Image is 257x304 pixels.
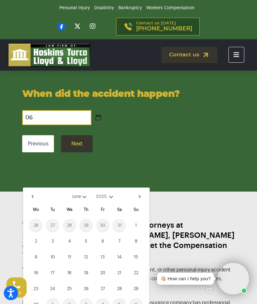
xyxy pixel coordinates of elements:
[116,18,200,35] a: Contact us [DATE][PHONE_NUMBER]
[228,47,244,63] button: Toggle navigation
[113,235,126,248] a: 7
[80,235,92,248] a: 5
[96,193,115,200] select: Select year
[146,6,194,10] a: Workers Compensation
[130,203,142,216] span: Sunday
[30,219,42,232] span: 26
[80,203,92,216] span: Thursday
[136,26,192,32] span: [PHONE_NUMBER]
[22,265,235,292] p: When you’re injured in a car accident, slip-and-fall accident, or other personal injury accident ...
[80,282,92,295] a: 26
[63,267,76,279] a: 18
[96,251,109,263] a: 13
[80,219,92,232] span: 29
[113,219,126,232] span: 31
[22,220,235,261] div: The [US_STATE] Personal Injury Attorneys at [GEOGRAPHIC_DATA], [PERSON_NAME], [PERSON_NAME] & [PE...
[22,110,91,125] input: mm/dd/yyyy
[130,235,142,248] a: 8
[130,251,142,263] a: 15
[96,267,109,279] a: 20
[161,47,217,63] a: Contact us
[118,6,142,10] a: Bankruptcy
[30,235,42,248] a: 2
[28,192,37,201] a: Prev
[46,203,59,216] span: Tuesday
[136,21,192,32] p: Contact us [DATE]
[80,251,92,263] a: 12
[96,282,109,295] a: 27
[113,267,126,279] a: 21
[135,192,145,201] a: Next
[96,115,101,120] img: Select date
[30,251,42,263] a: 9
[30,267,42,279] a: 16
[22,135,54,152] input: Previous
[22,87,182,101] label: When did the accident happen?
[80,267,92,279] a: 19
[63,219,76,232] span: 28
[8,43,90,67] img: logo
[63,235,76,248] a: 4
[113,282,126,295] a: 28
[96,203,109,216] span: Friday
[30,203,42,216] span: Monday
[46,235,59,248] a: 3
[46,251,59,263] a: 10
[63,203,76,216] span: Wednesday
[46,282,59,295] a: 24
[58,193,88,200] select: Select month
[61,135,93,152] input: Next
[130,282,142,295] a: 29
[63,282,76,295] a: 25
[203,283,216,297] a: Open chat
[130,219,142,232] a: 1
[160,275,211,282] div: 👋🏼 How can I help you?
[96,219,109,232] span: 30
[30,282,42,295] a: 23
[113,251,126,263] a: 14
[113,203,126,216] span: Saturday
[94,6,114,10] a: Disability
[46,267,59,279] a: 17
[130,267,142,279] a: 22
[46,219,59,232] span: 27
[63,251,76,263] a: 11
[59,6,90,10] a: Personal Injury
[96,235,109,248] a: 6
